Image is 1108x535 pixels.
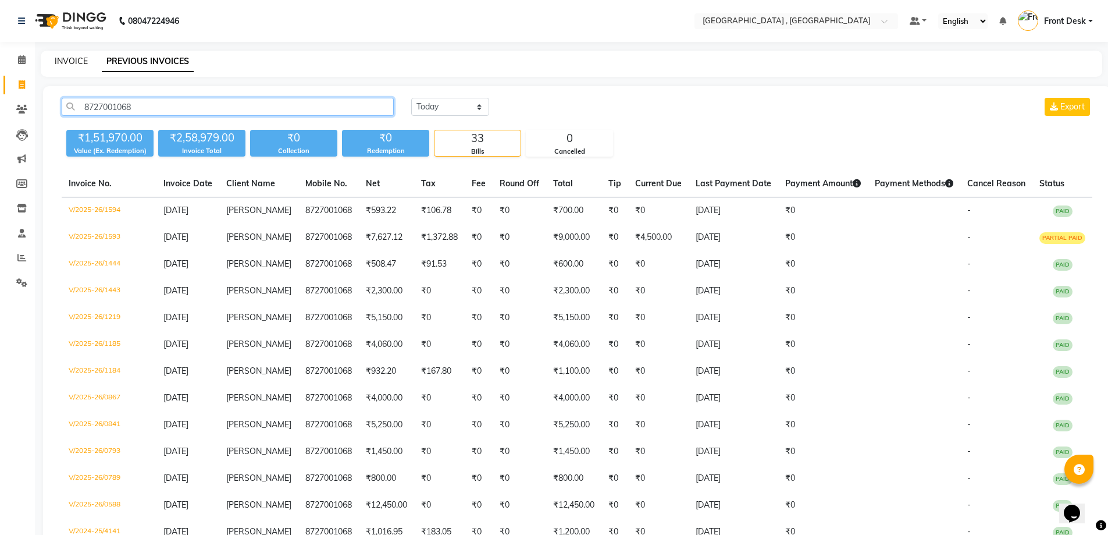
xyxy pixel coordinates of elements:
[689,438,778,465] td: [DATE]
[628,385,689,412] td: ₹0
[601,251,628,278] td: ₹0
[102,51,194,72] a: PREVIOUS INVOICES
[62,224,156,251] td: V/2025-26/1593
[689,385,778,412] td: [DATE]
[967,339,971,349] span: -
[62,438,156,465] td: V/2025-26/0793
[967,499,971,510] span: -
[298,224,359,251] td: 8727001068
[601,197,628,225] td: ₹0
[628,278,689,304] td: ₹0
[493,331,546,358] td: ₹0
[250,146,337,156] div: Collection
[62,251,156,278] td: V/2025-26/1444
[434,130,521,147] div: 33
[493,304,546,331] td: ₹0
[66,130,154,146] div: ₹1,51,970.00
[778,197,868,225] td: ₹0
[526,147,612,157] div: Cancelled
[55,56,88,66] a: INVOICE
[465,412,493,438] td: ₹0
[1053,339,1073,351] span: PAID
[601,278,628,304] td: ₹0
[493,251,546,278] td: ₹0
[493,438,546,465] td: ₹0
[778,358,868,385] td: ₹0
[493,385,546,412] td: ₹0
[342,146,429,156] div: Redemption
[546,197,601,225] td: ₹700.00
[298,385,359,412] td: 8727001068
[465,331,493,358] td: ₹0
[601,412,628,438] td: ₹0
[1039,178,1064,189] span: Status
[163,312,188,323] span: [DATE]
[1053,366,1073,378] span: PAID
[226,446,291,456] span: [PERSON_NAME]
[601,224,628,251] td: ₹0
[778,304,868,331] td: ₹0
[465,278,493,304] td: ₹0
[69,178,112,189] span: Invoice No.
[689,251,778,278] td: [DATE]
[553,178,573,189] span: Total
[778,438,868,465] td: ₹0
[298,251,359,278] td: 8727001068
[493,358,546,385] td: ₹0
[546,465,601,492] td: ₹800.00
[601,331,628,358] td: ₹0
[967,366,971,376] span: -
[1059,488,1096,523] iframe: chat widget
[226,339,291,349] span: [PERSON_NAME]
[601,438,628,465] td: ₹0
[778,412,868,438] td: ₹0
[250,130,337,146] div: ₹0
[778,224,868,251] td: ₹0
[226,232,291,242] span: [PERSON_NAME]
[601,385,628,412] td: ₹0
[359,224,414,251] td: ₹7,627.12
[785,178,861,189] span: Payment Amount
[465,304,493,331] td: ₹0
[359,358,414,385] td: ₹932.20
[1053,420,1073,431] span: PAID
[601,492,628,519] td: ₹0
[493,465,546,492] td: ₹0
[226,366,291,376] span: [PERSON_NAME]
[635,178,682,189] span: Current Due
[1053,473,1073,485] span: PAID
[158,130,245,146] div: ₹2,58,979.00
[414,304,465,331] td: ₹0
[493,492,546,519] td: ₹0
[689,465,778,492] td: [DATE]
[967,392,971,403] span: -
[1045,98,1090,116] button: Export
[689,278,778,304] td: [DATE]
[226,205,291,215] span: [PERSON_NAME]
[359,304,414,331] td: ₹5,150.00
[967,312,971,323] span: -
[689,304,778,331] td: [DATE]
[967,258,971,269] span: -
[298,197,359,225] td: 8727001068
[465,197,493,225] td: ₹0
[342,130,429,146] div: ₹0
[500,178,539,189] span: Round Off
[414,278,465,304] td: ₹0
[359,278,414,304] td: ₹2,300.00
[967,178,1025,189] span: Cancel Reason
[163,205,188,215] span: [DATE]
[158,146,245,156] div: Invoice Total
[359,412,414,438] td: ₹5,250.00
[62,385,156,412] td: V/2025-26/0867
[226,258,291,269] span: [PERSON_NAME]
[1044,15,1086,27] span: Front Desk
[163,232,188,242] span: [DATE]
[628,492,689,519] td: ₹0
[628,331,689,358] td: ₹0
[163,392,188,403] span: [DATE]
[298,438,359,465] td: 8727001068
[62,412,156,438] td: V/2025-26/0841
[414,331,465,358] td: ₹0
[226,419,291,430] span: [PERSON_NAME]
